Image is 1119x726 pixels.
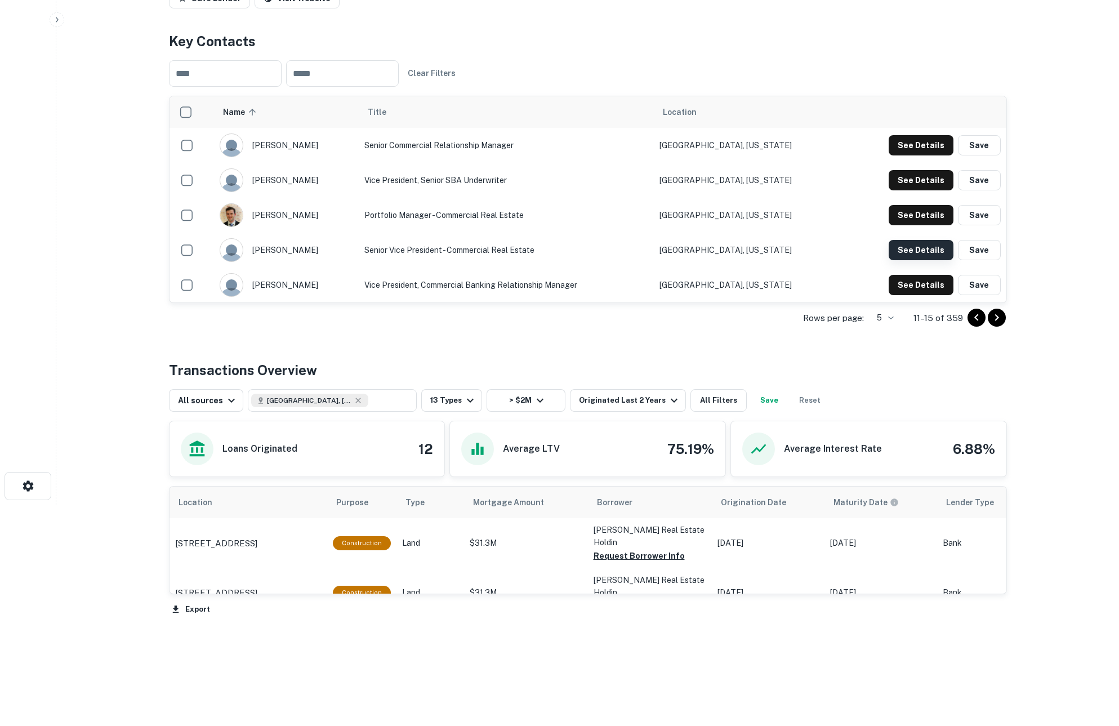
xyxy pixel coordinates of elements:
[943,587,1033,599] p: Bank
[470,587,582,599] p: $31.3M
[220,273,353,297] div: [PERSON_NAME]
[169,31,1007,51] h4: Key Contacts
[214,96,359,128] th: Name
[402,537,458,549] p: Land
[953,439,995,459] h4: 6.88%
[464,487,588,518] th: Mortgage Amount
[368,105,401,119] span: Title
[175,586,322,600] a: [STREET_ADDRESS]
[667,439,714,459] h4: 75.19%
[830,587,931,599] p: [DATE]
[421,389,482,412] button: 13 Types
[487,389,565,412] button: > $2M
[958,205,1001,225] button: Save
[958,240,1001,260] button: Save
[396,487,464,518] th: Type
[418,439,433,459] h4: 12
[405,496,439,509] span: Type
[830,537,931,549] p: [DATE]
[220,274,243,296] img: 9c8pery4andzj6ohjkjp54ma2
[327,487,396,518] th: Purpose
[597,496,632,509] span: Borrower
[654,163,843,198] td: [GEOGRAPHIC_DATA], [US_STATE]
[690,389,747,412] button: All Filters
[1063,636,1119,690] iframe: Chat Widget
[717,537,819,549] p: [DATE]
[654,233,843,268] td: [GEOGRAPHIC_DATA], [US_STATE]
[792,389,828,412] button: Reset
[594,574,706,599] p: [PERSON_NAME] Real Estate Holdin
[359,198,654,233] td: Portfolio Manager - Commercial Real Estate
[958,170,1001,190] button: Save
[784,442,882,456] h6: Average Interest Rate
[594,549,685,563] button: Request Borrower Info
[833,496,888,509] h6: Maturity Date
[220,169,243,191] img: 9c8pery4andzj6ohjkjp54ma2
[913,311,963,325] p: 11–15 of 359
[594,524,706,549] p: [PERSON_NAME] Real Estate Holdin
[654,198,843,233] td: [GEOGRAPHIC_DATA], [US_STATE]
[833,496,899,509] div: Maturity dates displayed may be estimated. Please contact the lender for the most accurate maturi...
[968,309,986,327] button: Go to previous page
[588,487,712,518] th: Borrower
[333,586,391,600] div: This loan purpose was for construction
[359,128,654,163] td: Senior Commercial Relationship Manager
[169,360,317,380] h4: Transactions Overview
[179,496,227,509] span: Location
[988,309,1006,327] button: Go to next page
[359,233,654,268] td: Senior Vice President - Commercial Real Estate
[223,105,260,119] span: Name
[220,238,353,262] div: [PERSON_NAME]
[178,394,238,407] div: All sources
[717,587,819,599] p: [DATE]
[220,168,353,192] div: [PERSON_NAME]
[359,163,654,198] td: Vice President, Senior SBA Underwriter
[503,442,560,456] h6: Average LTV
[958,135,1001,155] button: Save
[169,389,243,412] button: All sources
[889,275,953,295] button: See Details
[222,442,297,456] h6: Loans Originated
[170,487,1006,594] div: scrollable content
[833,496,913,509] span: Maturity dates displayed may be estimated. Please contact the lender for the most accurate maturi...
[333,536,391,550] div: This loan purpose was for construction
[570,389,686,412] button: Originated Last 2 Years
[943,537,1033,549] p: Bank
[663,105,697,119] span: Location
[958,275,1001,295] button: Save
[170,96,1006,302] div: scrollable content
[220,134,243,157] img: 9c8pery4andzj6ohjkjp54ma2
[220,239,243,261] img: 9c8pery4andzj6ohjkjp54ma2
[654,128,843,163] td: [GEOGRAPHIC_DATA], [US_STATE]
[220,133,353,157] div: [PERSON_NAME]
[937,487,1038,518] th: Lender Type
[803,311,864,325] p: Rows per page:
[402,587,458,599] p: Land
[654,268,843,302] td: [GEOGRAPHIC_DATA], [US_STATE]
[889,170,953,190] button: See Details
[170,487,327,518] th: Location
[175,586,257,600] p: [STREET_ADDRESS]
[654,96,843,128] th: Location
[824,487,937,518] th: Maturity dates displayed may be estimated. Please contact the lender for the most accurate maturi...
[220,203,353,227] div: [PERSON_NAME]
[359,268,654,302] td: Vice President, Commercial Banking Relationship Manager
[267,395,351,406] span: [GEOGRAPHIC_DATA], [GEOGRAPHIC_DATA], [GEOGRAPHIC_DATA]
[868,310,895,326] div: 5
[721,496,801,509] span: Origination Date
[403,63,460,83] button: Clear Filters
[169,601,213,618] button: Export
[579,394,681,407] div: Originated Last 2 Years
[889,135,953,155] button: See Details
[359,96,654,128] th: Title
[220,204,243,226] img: 1595909160139
[175,537,257,550] p: [STREET_ADDRESS]
[470,537,582,549] p: $31.3M
[175,537,322,550] a: [STREET_ADDRESS]
[946,496,994,509] span: Lender Type
[712,487,824,518] th: Origination Date
[336,496,383,509] span: Purpose
[473,496,559,509] span: Mortgage Amount
[889,240,953,260] button: See Details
